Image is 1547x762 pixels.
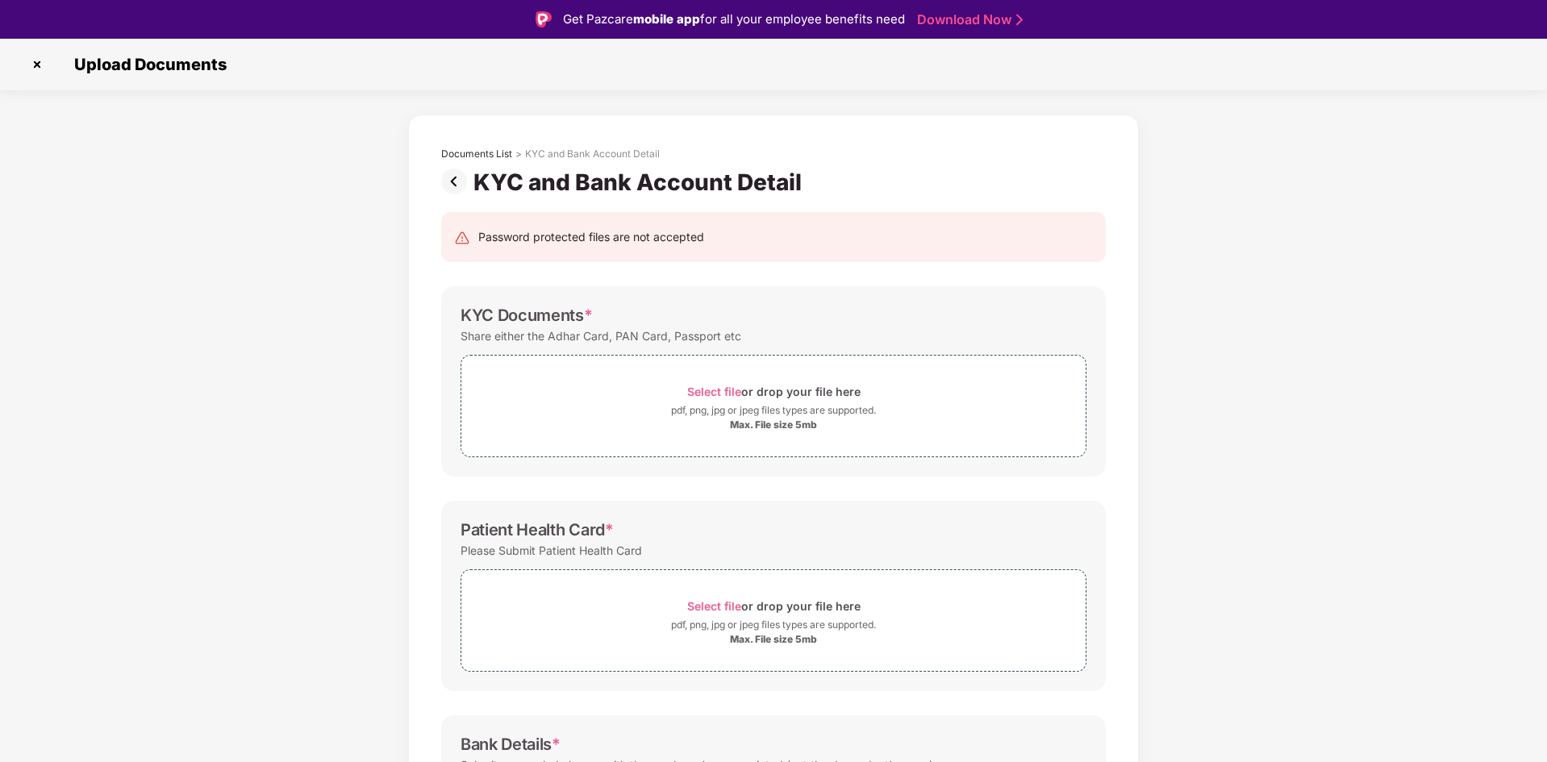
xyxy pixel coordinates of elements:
div: Share either the Adhar Card, PAN Card, Passport etc [461,325,741,347]
div: KYC and Bank Account Detail [473,169,808,196]
img: Logo [536,11,552,27]
div: Documents List [441,148,512,160]
span: Select fileor drop your file herepdf, png, jpg or jpeg files types are supported.Max. File size 5mb [461,582,1086,659]
div: Please Submit Patient Health Card [461,539,642,561]
img: svg+xml;base64,PHN2ZyB4bWxucz0iaHR0cDovL3d3dy53My5vcmcvMjAwMC9zdmciIHdpZHRoPSIyNCIgaGVpZ2h0PSIyNC... [454,230,470,246]
span: Select fileor drop your file herepdf, png, jpg or jpeg files types are supported.Max. File size 5mb [461,368,1086,444]
div: or drop your file here [687,381,861,402]
div: KYC Documents [461,306,593,325]
div: > [515,148,522,160]
div: Bank Details [461,735,561,754]
div: Password protected files are not accepted [478,228,704,246]
strong: mobile app [633,11,700,27]
div: pdf, png, jpg or jpeg files types are supported. [671,402,876,418]
img: svg+xml;base64,PHN2ZyBpZD0iQ3Jvc3MtMzJ4MzIiIHhtbG5zPSJodHRwOi8vd3d3LnczLm9yZy8yMDAwL3N2ZyIgd2lkdG... [24,52,50,77]
div: Max. File size 5mb [730,633,817,646]
span: Select file [687,385,741,398]
div: Max. File size 5mb [730,418,817,431]
img: svg+xml;base64,PHN2ZyBpZD0iUHJldi0zMngzMiIgeG1sbnM9Imh0dHA6Ly93d3cudzMub3JnLzIwMDAvc3ZnIiB3aWR0aD... [441,169,473,194]
div: Get Pazcare for all your employee benefits need [563,10,905,29]
div: KYC and Bank Account Detail [525,148,660,160]
div: or drop your file here [687,595,861,617]
span: Upload Documents [58,55,235,74]
div: Patient Health Card [461,520,614,539]
span: Select file [687,599,741,613]
div: pdf, png, jpg or jpeg files types are supported. [671,617,876,633]
img: Stroke [1016,11,1023,28]
a: Download Now [917,11,1018,28]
